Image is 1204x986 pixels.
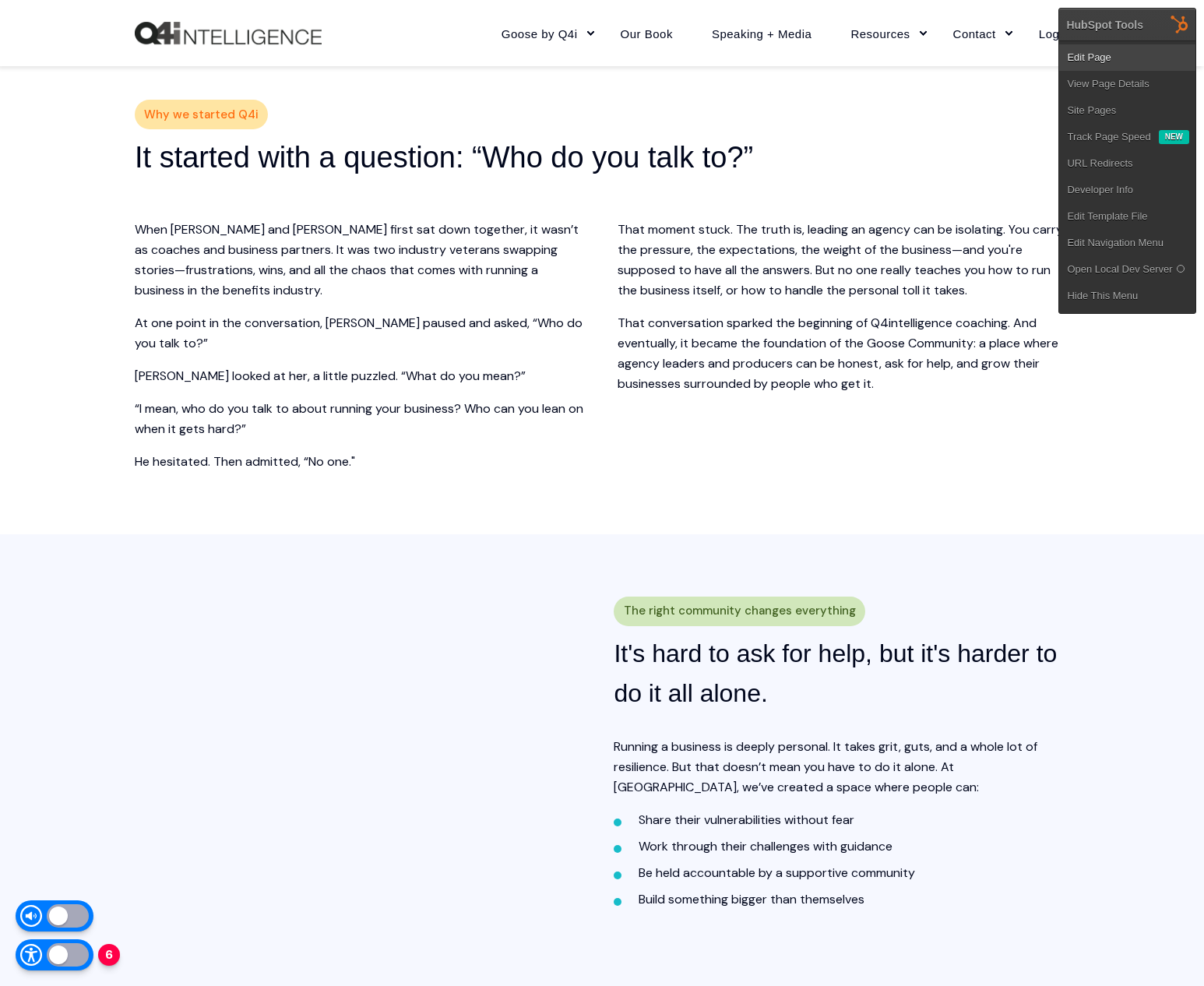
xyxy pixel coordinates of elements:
[639,889,1069,910] li: Build something bigger than themselves
[135,220,586,301] p: When [PERSON_NAME] and [PERSON_NAME] first sat down together, it wasn’t as coaches and business p...
[1059,283,1195,309] a: Hide This Menu
[1164,8,1196,40] img: HubSpot Tools Menu Toggle
[639,810,1069,830] li: Share their vulnerabilities without fear
[1058,8,1196,314] div: HubSpot Tools Edit PageView Page DetailsSite Pages Track Page Speed New URL RedirectsDeveloper In...
[1059,177,1195,203] a: Developer Info
[135,625,590,881] iframe: HubSpot Video
[1059,44,1195,71] a: Edit Page
[1059,71,1195,97] a: View Page Details
[1059,203,1195,230] a: Edit Template File
[1159,130,1189,144] div: New
[1059,124,1158,150] a: Track Page Speed
[614,634,1069,713] h2: It's hard to ask for help, but it's harder to do it all alone.
[618,220,1069,301] p: That moment stuck. The truth is, leading an agency can be isolating. You carry the pressure, the ...
[135,22,322,45] a: Back to Home
[144,104,258,126] span: Why we started Q4i
[1059,256,1195,283] a: Open Local Dev Server
[135,452,586,472] p: He hesitated. Then admitted, “No one."
[135,138,1069,177] h2: It started with a question: “Who do you talk to?”
[135,399,586,439] p: “I mean, who do you talk to about running your business? Who can you lean on when it gets hard?”
[135,313,586,354] p: At one point in the conversation, [PERSON_NAME] paused and asked, “Who do you talk to?”
[1066,18,1143,32] div: HubSpot Tools
[135,366,586,386] p: [PERSON_NAME] looked at her, a little puzzled. “What do you mean?”
[618,313,1069,394] p: That conversation sparked the beginning of Q4intelligence coaching. And eventually, it became the...
[624,600,856,622] span: The right community changes everything
[1126,911,1204,986] iframe: Chat Widget
[614,737,1069,798] p: Running a business is deeply personal. It takes grit, guts, and a whole lot of resilience. But th...
[1059,97,1195,124] a: Site Pages
[639,836,1069,857] li: Work through their challenges with guidance
[135,22,322,45] img: Q4intelligence, LLC logo
[639,863,1069,883] li: Be held accountable by a supportive community
[1059,230,1195,256] a: Edit Navigation Menu
[1059,150,1195,177] a: URL Redirects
